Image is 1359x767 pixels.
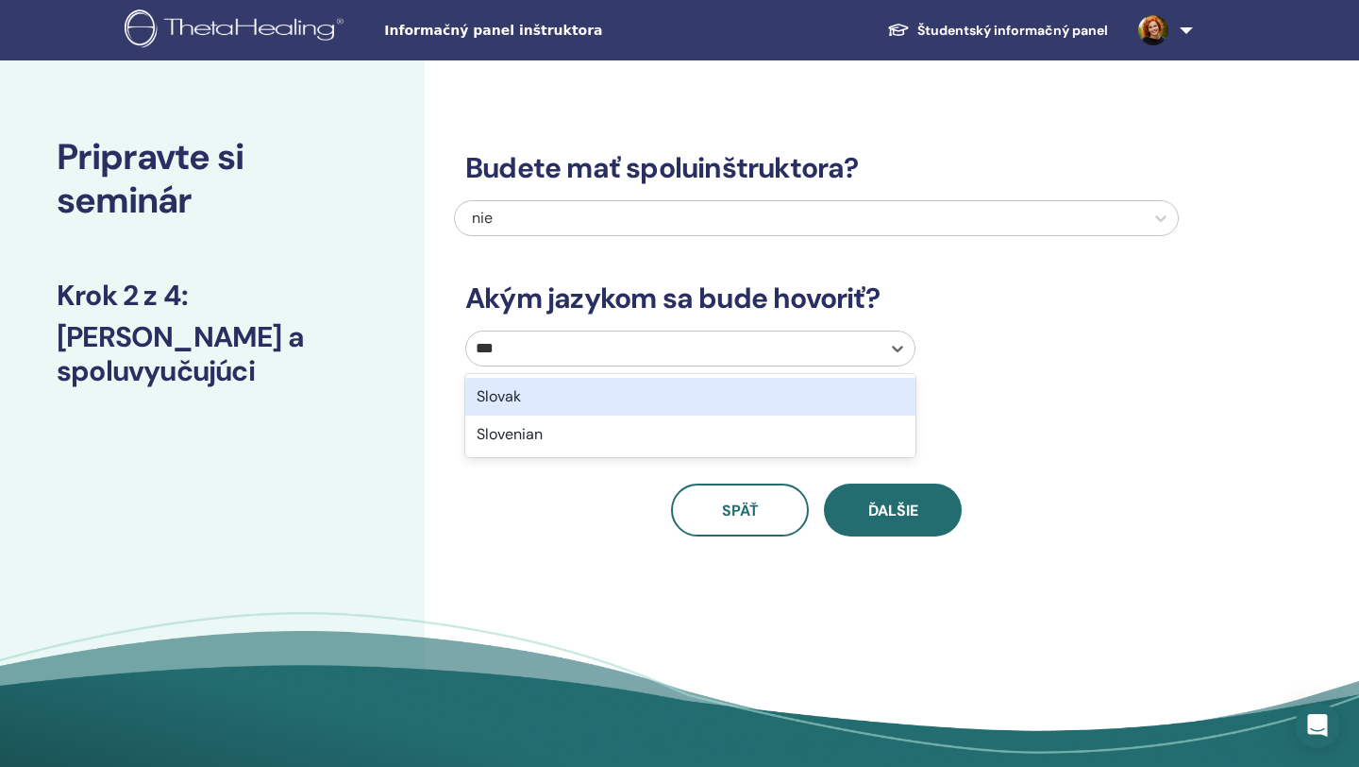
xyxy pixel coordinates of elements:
[472,208,493,228] span: nie
[722,501,759,520] span: späť
[465,378,915,416] div: Slovak
[1138,15,1168,45] img: default.jpg
[872,13,1123,48] a: Študentský informačný panel
[465,416,915,453] div: Slovenian
[57,279,368,313] h3: Krok 2 z 4 :
[384,21,667,41] span: Informačný panel inštruktora
[868,501,918,520] span: Ďalšie
[57,320,368,388] h3: [PERSON_NAME] a spoluvyučujúci
[57,136,368,222] h2: Pripravte si seminár
[125,9,350,52] img: logo.png
[1295,703,1340,748] div: Open Intercom Messenger
[454,281,1179,315] h3: Akým jazykom sa bude hovoriť?
[824,484,962,537] button: Ďalšie
[887,22,910,38] img: graduation-cap-white.svg
[671,484,809,537] button: späť
[454,151,1179,185] h3: Budete mať spoluinštruktora?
